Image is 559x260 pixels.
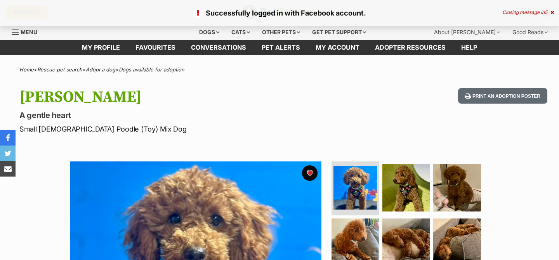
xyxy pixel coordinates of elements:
a: My profile [74,40,128,55]
a: Help [453,40,485,55]
a: conversations [183,40,254,55]
div: Good Reads [507,24,553,40]
h1: [PERSON_NAME] [19,88,341,106]
img: Photo of Rhett [333,166,377,210]
a: Dogs available for adoption [119,66,184,73]
div: Closing message in [502,10,554,15]
img: Photo of Rhett [433,164,481,211]
div: Dogs [194,24,225,40]
button: Print an adoption poster [458,88,547,104]
div: Other pets [257,24,306,40]
a: Home [19,66,34,73]
button: favourite [302,165,318,181]
a: My account [308,40,367,55]
div: About [PERSON_NAME] [429,24,505,40]
img: Photo of Rhett [382,164,430,211]
p: Successfully logged in with Facebook account. [8,8,551,18]
a: Favourites [128,40,183,55]
span: 5 [545,9,547,15]
span: Menu [21,29,37,35]
p: Small [DEMOGRAPHIC_DATA] Poodle (Toy) Mix Dog [19,124,341,134]
p: A gentle heart [19,110,341,121]
div: Get pet support [307,24,372,40]
a: Pet alerts [254,40,308,55]
a: Menu [12,24,43,38]
div: Cats [226,24,255,40]
a: Adopter resources [367,40,453,55]
a: Adopt a dog [86,66,115,73]
a: Rescue pet search [37,66,82,73]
